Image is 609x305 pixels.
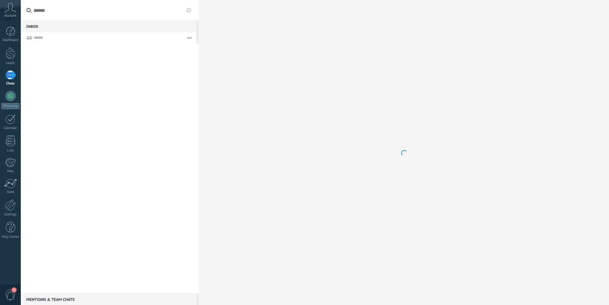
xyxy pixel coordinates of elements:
[21,20,196,32] div: Inbox
[183,32,196,44] button: More
[1,213,20,217] div: Settings
[1,61,20,65] div: Leads
[1,38,20,42] div: Dashboard
[1,190,20,194] div: Stats
[1,148,20,153] div: Lists
[4,14,16,18] span: Account
[1,103,20,109] div: WhatsApp
[1,169,20,173] div: Mail
[1,82,20,86] div: Chats
[12,287,17,293] span: 1
[1,235,20,239] div: Help Center
[1,126,20,130] div: Calendar
[21,293,196,305] div: Mentions & Team chats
